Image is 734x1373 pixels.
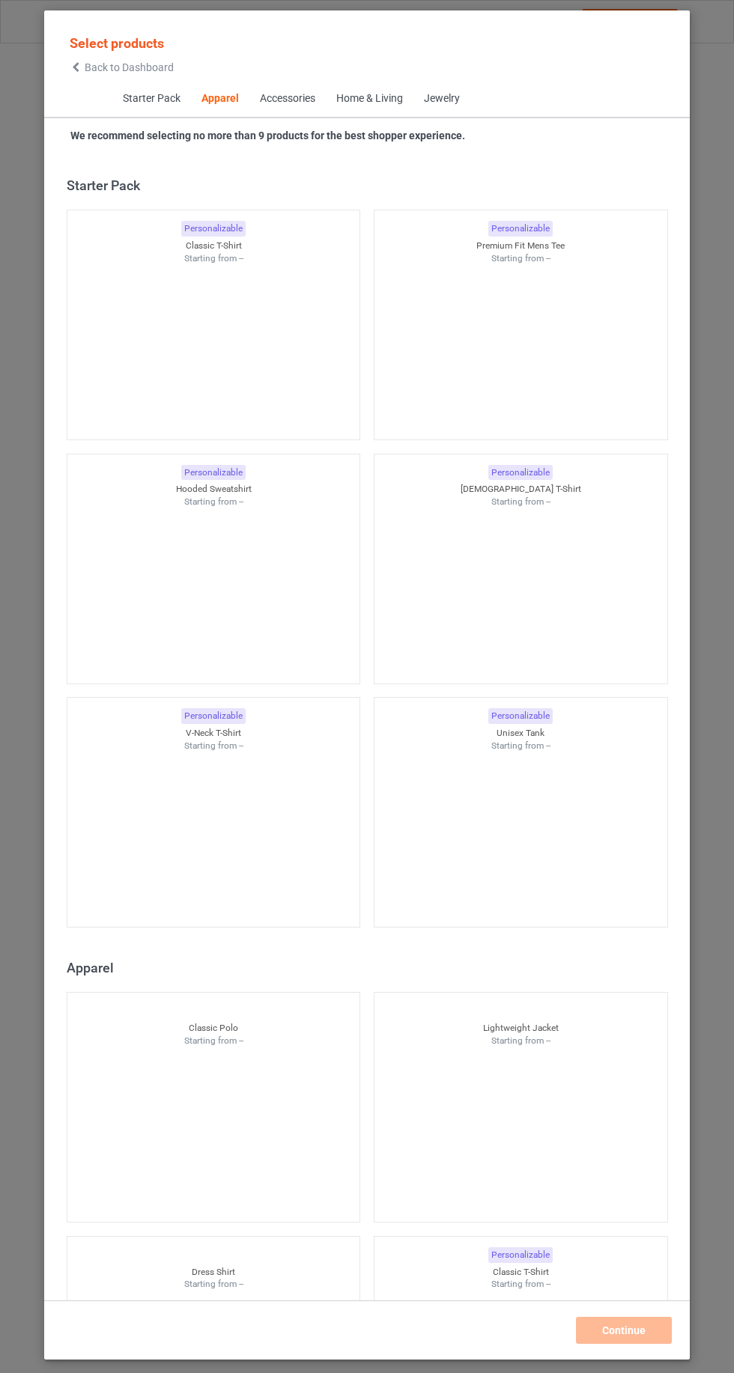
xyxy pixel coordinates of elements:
span: Select products [70,35,164,51]
div: Starting from -- [374,496,667,508]
div: Dress Shirt [67,1266,360,1279]
div: Personalizable [488,1247,553,1263]
div: Starting from -- [67,252,360,265]
div: Apparel [201,91,238,106]
div: Starting from -- [374,740,667,752]
div: Lightweight Jacket [374,1022,667,1035]
div: Hooded Sweatshirt [67,483,360,496]
img: regular.jpg [453,1047,587,1214]
div: Personalizable [488,221,553,237]
div: Personalizable [181,465,246,481]
div: Starting from -- [374,1278,667,1291]
div: Home & Living [336,91,402,106]
div: Starter Pack [67,177,675,194]
div: Accessories [259,91,315,106]
div: Personalizable [488,465,553,481]
img: regular.jpg [146,1047,280,1214]
img: regular.jpg [453,752,587,919]
div: Jewelry [423,91,459,106]
div: Premium Fit Mens Tee [374,240,667,252]
div: Apparel [67,959,675,976]
img: regular.jpg [453,264,587,432]
div: V-Neck T-Shirt [67,727,360,740]
div: Starting from -- [374,252,667,265]
div: Classic Polo [67,1022,360,1035]
div: Starting from -- [67,1278,360,1291]
div: Starting from -- [374,1035,667,1047]
div: Starting from -- [67,740,360,752]
img: regular.jpg [146,752,280,919]
img: regular.jpg [146,264,280,432]
div: Classic T-Shirt [67,240,360,252]
img: regular.jpg [146,508,280,676]
div: Personalizable [488,708,553,724]
span: Back to Dashboard [85,61,174,73]
img: regular.jpg [453,508,587,676]
div: Starting from -- [67,1035,360,1047]
div: Personalizable [181,221,246,237]
div: [DEMOGRAPHIC_DATA] T-Shirt [374,483,667,496]
strong: We recommend selecting no more than 9 products for the best shopper experience. [70,130,465,141]
span: Starter Pack [112,81,190,117]
div: Personalizable [181,708,246,724]
div: Classic T-Shirt [374,1266,667,1279]
div: Starting from -- [67,496,360,508]
div: Unisex Tank [374,727,667,740]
